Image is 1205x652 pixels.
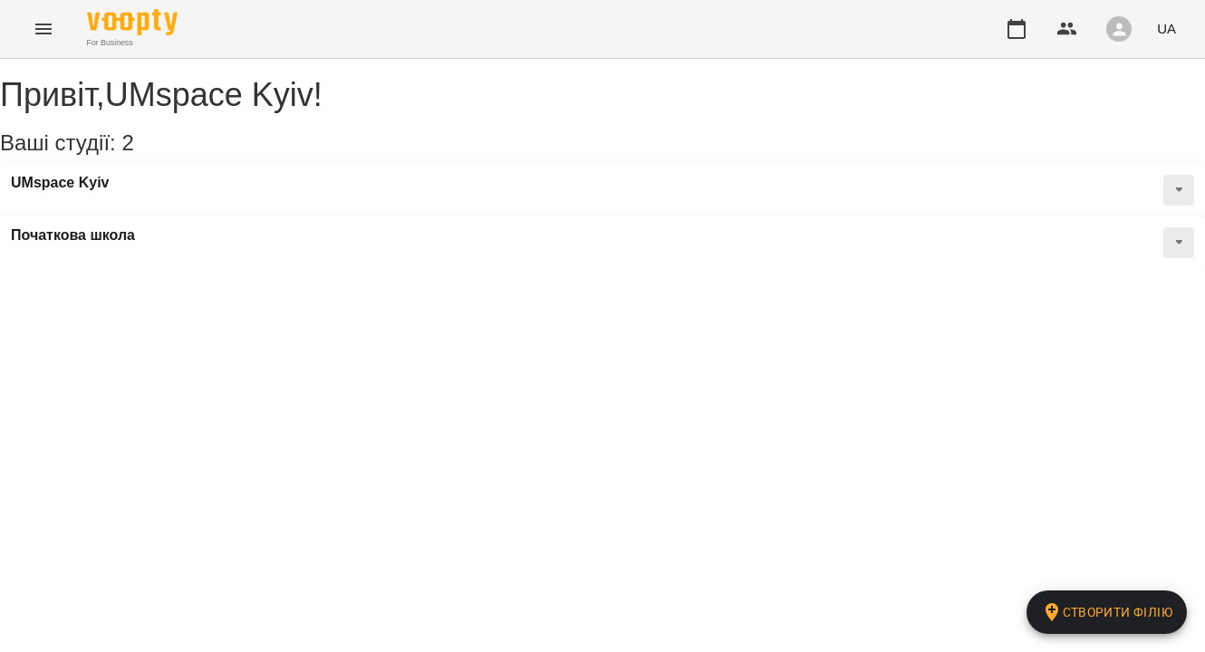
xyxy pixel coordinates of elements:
span: 2 [121,130,133,155]
button: UA [1150,12,1183,45]
img: Voopty Logo [87,9,178,35]
a: UMspace Kyiv [11,175,110,191]
a: Початкова школа [11,227,135,244]
span: UA [1157,19,1176,38]
span: For Business [87,37,178,49]
button: Menu [22,7,65,51]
